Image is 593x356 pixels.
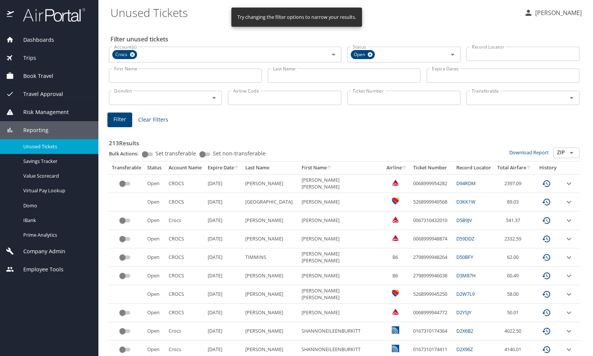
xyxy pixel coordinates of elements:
span: Value Scorecard [23,172,89,180]
span: Clear Filters [138,115,168,125]
th: Expire Date [205,161,242,174]
td: [DATE] [205,304,242,322]
span: Set transferable [155,151,196,156]
a: D2W7L9 [456,291,475,297]
button: Filter [107,113,132,127]
td: 89.03 [494,193,534,211]
td: [PERSON_NAME] [299,193,383,211]
span: Employee Tools [14,265,63,274]
div: Transferable [112,164,141,171]
td: 2798999948264 [410,248,453,267]
td: Open [144,211,166,230]
th: Status [144,161,166,174]
td: CROCS [166,248,205,267]
span: Book Travel [14,72,53,80]
img: Delta Airlines [392,179,399,186]
td: [DATE] [205,248,242,267]
span: Trips [14,54,36,62]
td: TIMMINS [242,248,299,267]
a: D2X96Z [456,346,473,353]
th: Total Airfare [494,161,534,174]
span: Reporting [14,126,48,134]
td: CROCS [166,285,205,304]
td: [DATE] [205,267,242,285]
td: CROCS [166,267,205,285]
th: Ticket Number [410,161,453,174]
td: 0068999954282 [410,174,453,193]
button: Open [209,93,219,103]
span: Crocs [112,51,132,59]
td: [PERSON_NAME] [299,267,383,285]
td: [DATE] [205,174,242,193]
td: 0068999944772 [410,304,453,322]
th: Last Name [242,161,299,174]
span: Savings Tracker [23,158,89,165]
span: Company Admin [14,247,65,256]
span: IBank [23,217,89,224]
button: expand row [564,253,573,262]
td: [PERSON_NAME] [PERSON_NAME] [299,174,383,193]
td: Open [144,285,166,304]
button: sort [402,166,407,170]
td: Open [144,267,166,285]
span: Risk Management [14,108,69,116]
button: [PERSON_NAME] [521,6,585,20]
td: Open [144,322,166,341]
td: 541.37 [494,211,534,230]
td: Open [144,304,166,322]
td: [PERSON_NAME] [242,304,299,322]
td: [PERSON_NAME] [299,230,383,248]
td: Open [144,230,166,248]
span: B6 [392,254,398,260]
p: Bulk Actions: [109,150,145,157]
td: [PERSON_NAME] [242,285,299,304]
button: Open [328,49,339,60]
h3: 213 Results [109,134,579,148]
span: Virtual Pay Lookup [23,187,89,194]
td: [DATE] [205,285,242,304]
a: D50BFY [456,254,473,260]
td: [DATE] [205,322,242,341]
td: [PERSON_NAME] [242,322,299,341]
button: Clear Filters [135,113,171,127]
td: CROCS [166,193,205,211]
td: 2397.09 [494,174,534,193]
div: Try changing the filter options to narrow your results. [237,10,356,24]
button: expand row [564,290,573,299]
td: 0067310432010 [410,211,453,230]
button: sort [234,166,239,170]
button: expand row [564,308,573,317]
p: [PERSON_NAME] [533,8,582,17]
button: sort [327,166,332,170]
td: [PERSON_NAME] [PERSON_NAME] [299,248,383,267]
div: Crocs [112,50,137,59]
a: D2YSJY [456,309,471,316]
th: History [534,161,561,174]
img: icon-airportal.png [7,8,15,22]
td: 58.00 [494,285,534,304]
td: 60.49 [494,267,534,285]
button: Open [447,49,458,60]
th: Record Locator [453,161,494,174]
button: Open [566,148,577,158]
td: [PERSON_NAME] [242,174,299,193]
a: D94RDM [456,180,476,187]
a: Download Report [509,149,549,156]
td: [DATE] [205,211,242,230]
div: Open [351,50,375,59]
a: D2X6B2 [456,327,473,334]
td: 0068999948874 [410,230,453,248]
td: Crocs [166,322,205,341]
td: [PERSON_NAME] [242,230,299,248]
td: 2798999946038 [410,267,453,285]
img: Southwest Airlines [392,197,399,205]
button: expand row [564,327,573,336]
button: Open [566,93,577,103]
td: SHANNONEILEENBURKITT [299,322,383,341]
a: D5B9JV [456,217,472,224]
span: Dashboards [14,36,54,44]
td: [PERSON_NAME] [242,267,299,285]
span: Open [351,51,370,59]
span: Unused Tickets [23,143,89,150]
img: Delta Airlines [392,308,399,315]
